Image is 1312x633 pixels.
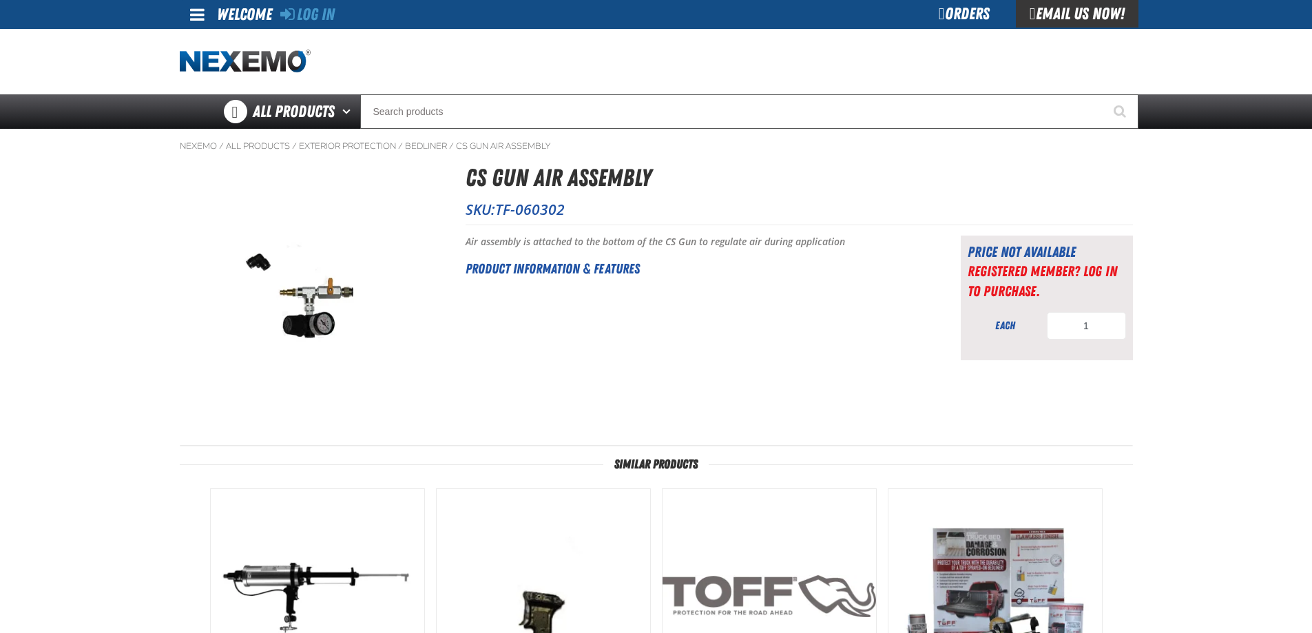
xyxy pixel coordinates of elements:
span: TF-060302 [495,200,565,219]
img: CS Gun Air Assembly [180,160,441,420]
a: Home [180,50,311,74]
h1: CS Gun Air Assembly [466,160,1133,196]
a: Log In [280,5,335,24]
span: / [219,141,224,152]
nav: Breadcrumbs [180,141,1133,152]
p: Air assembly is attached to the bottom of the CS Gun to regulate air during application [466,236,926,249]
span: / [398,141,403,152]
p: SKU: [466,200,1133,219]
span: / [449,141,454,152]
span: All Products [253,99,335,124]
span: Similar Products [603,457,709,471]
span: / [292,141,297,152]
button: Start Searching [1104,94,1138,129]
button: Open All Products pages [337,94,360,129]
a: CS Gun Air Assembly [456,141,550,152]
a: Bedliner [405,141,447,152]
input: Product Quantity [1047,312,1126,340]
input: Search [360,94,1138,129]
a: Registered Member? Log In to purchase. [968,262,1117,299]
a: All Products [226,141,290,152]
div: each [968,318,1043,333]
div: Price not available [968,242,1126,262]
h2: Product Information & Features [466,258,926,279]
a: Nexemo [180,141,217,152]
img: Nexemo logo [180,50,311,74]
a: Exterior Protection [299,141,396,152]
